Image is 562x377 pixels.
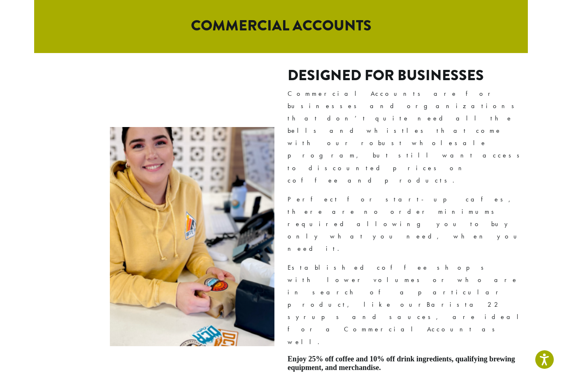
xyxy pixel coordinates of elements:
p: Perfect for start-up cafes, there are no order minimums required allowing you to buy only what yo... [288,193,528,255]
h5: Enjoy 25% off coffee and 10% off drink ingredients, qualifying brewing equipment, and merchandise. [288,355,528,372]
p: Commercial Accounts are for businesses and organizations that don’t quite need all the bells and ... [288,88,528,187]
p: Established coffee shops with lower volumes or who are in search of a particular product, like ou... [288,261,528,348]
h2: Designed For Businesses [288,67,528,84]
